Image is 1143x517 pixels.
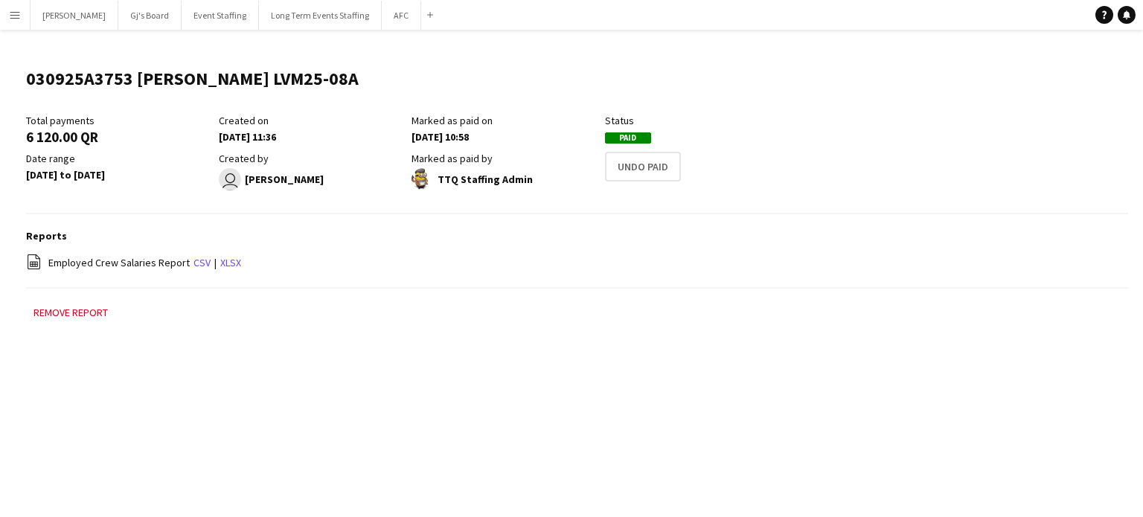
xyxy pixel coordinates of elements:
div: Marked as paid on [412,114,597,127]
div: Created by [219,152,404,165]
button: Remove report [26,304,115,321]
div: [DATE] 11:36 [219,130,404,144]
div: Date range [26,152,211,165]
div: | [26,254,1128,272]
button: Event Staffing [182,1,259,30]
h1: 030925A3753 [PERSON_NAME] LVM25-08A [26,68,359,90]
div: Created on [219,114,404,127]
div: [PERSON_NAME] [219,168,404,190]
button: Long Term Events Staffing [259,1,382,30]
div: 6 120.00 QR [26,130,211,144]
span: Employed Crew Salaries Report [48,256,190,269]
span: Paid [605,132,651,144]
div: Marked as paid by [412,152,597,165]
div: TTQ Staffing Admin [412,168,597,190]
div: Status [605,114,790,127]
a: xlsx [220,256,241,269]
button: Gj's Board [118,1,182,30]
div: [DATE] to [DATE] [26,168,211,182]
h3: Reports [26,229,1128,243]
a: csv [193,256,211,269]
button: [PERSON_NAME] [31,1,118,30]
button: AFC [382,1,421,30]
button: Undo Paid [605,152,681,182]
div: Total payments [26,114,211,127]
div: [DATE] 10:58 [412,130,597,144]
